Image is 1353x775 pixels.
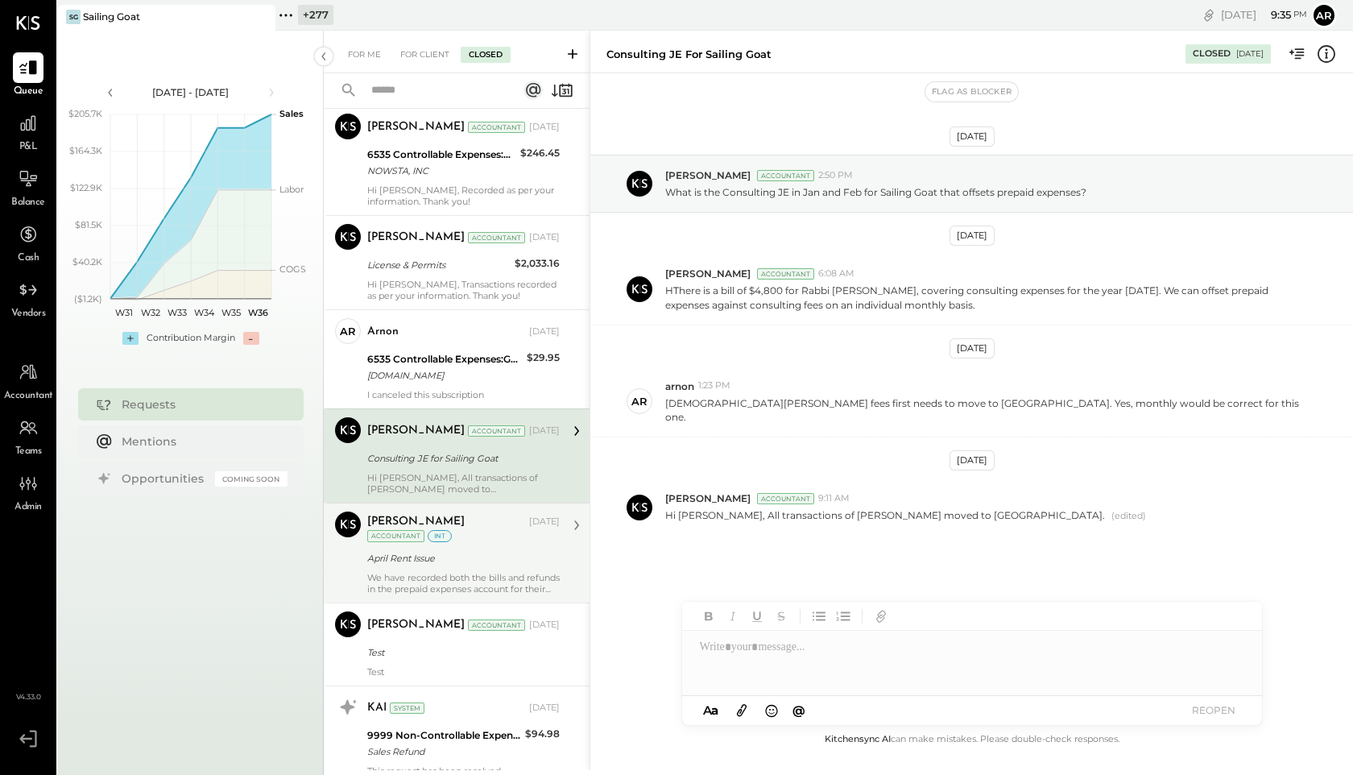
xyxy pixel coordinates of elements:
[698,702,724,719] button: Aa
[529,516,560,528] div: [DATE]
[367,550,555,566] div: April Rent Issue
[390,702,424,714] div: System
[1,275,56,321] a: Vendors
[950,226,995,246] div: [DATE]
[367,279,560,301] div: Hi [PERSON_NAME], Transactions recorded as per your information. Thank you!
[114,307,132,318] text: W31
[1,219,56,266] a: Cash
[665,267,751,280] span: [PERSON_NAME]
[1,164,56,210] a: Balance
[367,163,515,179] div: NOWSTA, INC
[247,307,267,318] text: W36
[950,450,995,470] div: [DATE]
[367,324,399,340] div: arnon
[818,492,850,505] span: 9:11 AM
[367,367,522,383] div: [DOMAIN_NAME]
[367,351,522,367] div: 6535 Controllable Expenses:General & Administrative Expenses:Computer Supplies, Software & IT
[711,702,718,718] span: a
[529,231,560,244] div: [DATE]
[367,119,465,135] div: [PERSON_NAME]
[14,85,43,99] span: Queue
[122,85,259,99] div: [DATE] - [DATE]
[1,468,56,515] a: Admin
[757,268,814,280] div: Accountant
[69,145,102,156] text: $164.3K
[367,700,387,716] div: KAI
[665,379,694,393] span: arnon
[122,332,139,345] div: +
[665,491,751,505] span: [PERSON_NAME]
[468,425,525,437] div: Accountant
[1311,2,1337,28] button: Ar
[1,108,56,155] a: P&L
[367,147,515,163] div: 6535 Controllable Expenses:General & Administrative Expenses:Computer Supplies, Software & IT
[367,644,555,661] div: Test
[771,606,792,627] button: Strikethrough
[243,332,259,345] div: -
[606,47,772,62] div: Consulting JE for Sailing Goat
[367,257,510,273] div: License & Permits
[950,126,995,147] div: [DATE]
[665,168,751,182] span: [PERSON_NAME]
[698,379,730,392] span: 1:23 PM
[18,251,39,266] span: Cash
[168,307,187,318] text: W33
[665,508,1105,523] p: Hi [PERSON_NAME], All transactions of [PERSON_NAME] moved to [GEOGRAPHIC_DATA].
[15,445,42,459] span: Teams
[698,606,719,627] button: Bold
[747,606,768,627] button: Underline
[520,145,560,161] div: $246.45
[1181,699,1246,721] button: REOPEN
[665,396,1306,424] p: [DEMOGRAPHIC_DATA][PERSON_NAME] fees first needs to move to [GEOGRAPHIC_DATA]. Yes, monthly would...
[1221,7,1307,23] div: [DATE]
[72,256,102,267] text: $40.2K
[1236,48,1264,60] div: [DATE]
[367,666,560,678] div: Test
[1201,6,1217,23] div: copy link
[468,122,525,133] div: Accountant
[367,530,424,542] div: Accountant
[122,470,207,487] div: Opportunities
[68,108,102,119] text: $205.7K
[141,307,160,318] text: W32
[1,412,56,459] a: Teams
[1,357,56,404] a: Accountant
[722,606,743,627] button: Italic
[833,606,854,627] button: Ordered List
[367,423,465,439] div: [PERSON_NAME]
[367,572,560,595] div: We have recorded both the bills and refunds in the prepaid expenses account for their respective ...
[367,744,520,760] div: Sales Refund
[461,47,511,63] div: Closed
[392,47,457,63] div: For Client
[525,726,560,742] div: $94.98
[215,471,288,487] div: Coming Soon
[367,230,465,246] div: [PERSON_NAME]
[279,108,304,119] text: Sales
[75,219,102,230] text: $81.5K
[818,169,853,182] span: 2:50 PM
[529,121,560,134] div: [DATE]
[757,493,814,504] div: Accountant
[122,433,279,450] div: Mentions
[14,500,42,515] span: Admin
[515,255,560,271] div: $2,033.16
[367,727,520,744] div: 9999 Non-Controllable Expenses:Other Income and Expenses:To Be Classified
[665,284,1306,311] p: HThere is a bill of $4,800 for Rabbi [PERSON_NAME], covering consulting expenses for the year [DA...
[19,140,38,155] span: P&L
[367,450,555,466] div: Consulting JE for Sailing Goat
[809,606,830,627] button: Unordered List
[428,530,452,542] div: int
[950,338,995,358] div: [DATE]
[468,620,525,631] div: Accountant
[279,184,304,195] text: Labor
[340,324,356,339] div: ar
[74,293,102,305] text: ($1.2K)
[529,325,560,338] div: [DATE]
[367,617,465,633] div: [PERSON_NAME]
[527,350,560,366] div: $29.95
[147,332,235,345] div: Contribution Margin
[66,10,81,24] div: SG
[279,263,306,275] text: COGS
[194,307,215,318] text: W34
[298,5,333,25] div: + 277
